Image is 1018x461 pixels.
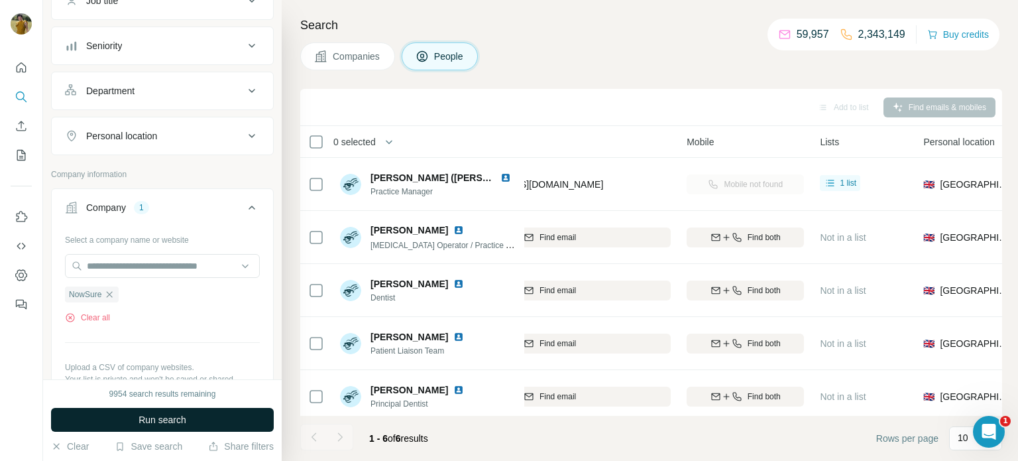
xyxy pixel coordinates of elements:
[940,231,1011,244] span: [GEOGRAPHIC_DATA]
[333,50,381,63] span: Companies
[687,135,714,149] span: Mobile
[333,135,376,149] span: 0 selected
[52,30,273,62] button: Seniority
[429,334,671,354] button: Find email
[388,433,396,444] span: of
[11,114,32,138] button: Enrich CSV
[973,416,1005,448] iframe: Intercom live chat
[820,338,866,349] span: Not in a list
[370,398,469,410] span: Principal Dentist
[340,227,361,248] img: Avatar
[370,186,516,198] span: Practice Manager
[940,390,1011,403] span: [GEOGRAPHIC_DATA]
[11,234,32,258] button: Use Surfe API
[923,337,934,350] span: 🇬🇧
[1000,416,1011,427] span: 1
[65,362,260,373] p: Upload a CSV of company websites.
[539,231,576,243] span: Find email
[923,231,934,244] span: 🇬🇧
[748,285,781,296] span: Find both
[820,285,866,296] span: Not in a list
[958,431,968,444] p: 10
[820,232,866,243] span: Not in a list
[687,228,804,247] button: Find both
[65,312,110,324] button: Clear all
[369,433,388,444] span: 1 - 6
[65,373,260,385] p: Your list is private and won't be saved or shared.
[115,440,182,453] button: Save search
[280,135,320,149] span: Company
[396,433,401,444] span: 6
[453,279,464,289] img: LinkedIn logo
[65,229,260,246] div: Select a company name or website
[927,25,989,44] button: Buy credits
[539,338,576,350] span: Find email
[300,16,1002,34] h4: Search
[86,39,122,52] div: Seniority
[370,383,448,397] span: [PERSON_NAME]
[86,84,135,98] div: Department
[370,239,552,250] span: [MEDICAL_DATA] Operator / Practice Administrator
[11,143,32,167] button: My lists
[940,284,1011,297] span: [GEOGRAPHIC_DATA]
[820,391,866,402] span: Not in a list
[52,75,273,107] button: Department
[11,263,32,287] button: Dashboard
[340,280,361,301] img: Avatar
[208,440,274,453] button: Share filters
[446,179,603,190] span: [EMAIL_ADDRESS][DOMAIN_NAME]
[52,192,273,229] button: Company1
[370,277,448,291] span: [PERSON_NAME]
[429,228,671,247] button: Find email
[876,432,938,445] span: Rows per page
[370,224,448,237] span: [PERSON_NAME]
[370,292,469,304] span: Dentist
[139,413,186,427] span: Run search
[923,135,994,149] span: Personal location
[940,178,1011,191] span: [GEOGRAPHIC_DATA]
[340,333,361,354] img: Avatar
[11,293,32,316] button: Feedback
[923,284,934,297] span: 🇬🇧
[369,433,428,444] span: results
[370,172,615,183] span: [PERSON_NAME] ([PERSON_NAME]) [PERSON_NAME]
[923,390,934,403] span: 🇬🇧
[539,285,576,296] span: Find email
[748,231,781,243] span: Find both
[858,27,905,42] p: 2,343,149
[11,56,32,80] button: Quick start
[687,387,804,407] button: Find both
[370,330,448,344] span: [PERSON_NAME]
[51,408,274,432] button: Run search
[429,281,671,300] button: Find email
[370,345,469,357] span: Patient Liaison Team
[134,202,149,214] div: 1
[453,225,464,235] img: LinkedIn logo
[820,135,839,149] span: Lists
[340,174,361,195] img: Avatar
[434,50,465,63] span: People
[840,177,856,189] span: 1 list
[923,178,934,191] span: 🇬🇧
[539,391,576,403] span: Find email
[453,385,464,395] img: LinkedIn logo
[500,172,511,183] img: LinkedIn logo
[109,388,216,400] div: 9954 search results remaining
[51,440,89,453] button: Clear
[86,129,157,143] div: Personal location
[11,13,32,34] img: Avatar
[797,27,829,42] p: 59,957
[52,120,273,152] button: Personal location
[748,391,781,403] span: Find both
[69,289,101,300] span: NowSure
[51,168,274,180] p: Company information
[687,334,804,354] button: Find both
[11,85,32,109] button: Search
[748,338,781,350] span: Find both
[429,387,671,407] button: Find email
[86,201,126,214] div: Company
[11,205,32,229] button: Use Surfe on LinkedIn
[453,332,464,342] img: LinkedIn logo
[340,386,361,407] img: Avatar
[940,337,1011,350] span: [GEOGRAPHIC_DATA]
